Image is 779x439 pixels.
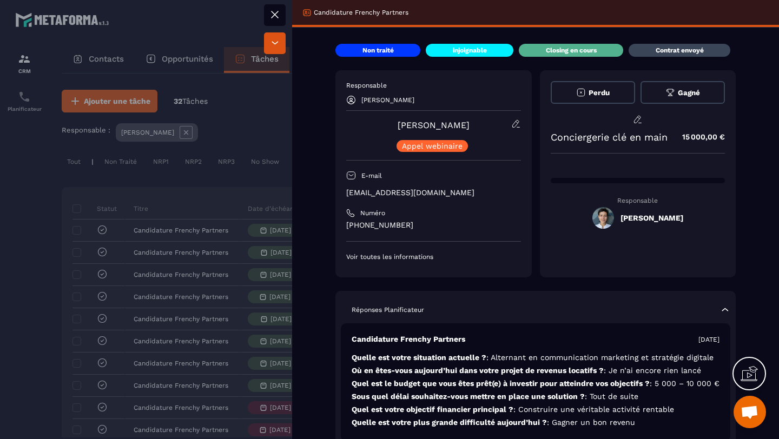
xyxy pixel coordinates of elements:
[346,188,521,198] p: [EMAIL_ADDRESS][DOMAIN_NAME]
[678,89,700,97] span: Gagné
[486,353,714,362] span: : Alternant en communication marketing et stratégie digitale
[352,378,719,389] p: Quel est le budget que vous êtes prêt(e) à investir pour atteindre vos objectifs ?
[585,392,638,401] span: : Tout de suite
[398,120,470,130] a: [PERSON_NAME]
[734,396,766,428] div: Ouvrir le chat
[346,252,521,261] p: Voir toutes les informations
[361,96,414,104] p: [PERSON_NAME]
[698,335,719,344] p: [DATE]
[671,127,725,148] p: 15 000,00 €
[360,209,385,217] p: Numéro
[589,89,610,97] span: Perdu
[547,418,635,427] span: : Gagner un bon revenu
[641,81,725,104] button: Gagné
[656,46,704,55] p: Contrat envoyé
[352,305,424,314] p: Réponses Planificateur
[346,220,521,230] p: [PHONE_NUMBER]
[551,81,635,104] button: Perdu
[352,404,719,415] p: Quel est votre objectif financier principal ?
[402,142,463,150] p: Appel webinaire
[362,46,394,55] p: Non traité
[453,46,487,55] p: injoignable
[352,365,719,376] p: Où en êtes-vous aujourd’hui dans votre projet de revenus locatifs ?
[546,46,597,55] p: Closing en cours
[352,352,719,363] p: Quelle est votre situation actuelle ?
[620,214,683,222] h5: [PERSON_NAME]
[361,171,382,180] p: E-mail
[551,197,725,204] p: Responsable
[352,334,465,344] p: Candidature Frenchy Partners
[346,81,521,90] p: Responsable
[513,405,674,414] span: : Construire une véritable activité rentable
[314,8,408,17] p: Candidature Frenchy Partners
[650,379,719,388] span: : 5 000 – 10 000 €
[352,391,719,402] p: Sous quel délai souhaitez-vous mettre en place une solution ?
[604,366,701,375] span: : Je n’ai encore rien lancé
[551,131,668,143] p: Conciergerie clé en main
[352,417,719,428] p: Quelle est votre plus grande difficulté aujourd’hui ?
